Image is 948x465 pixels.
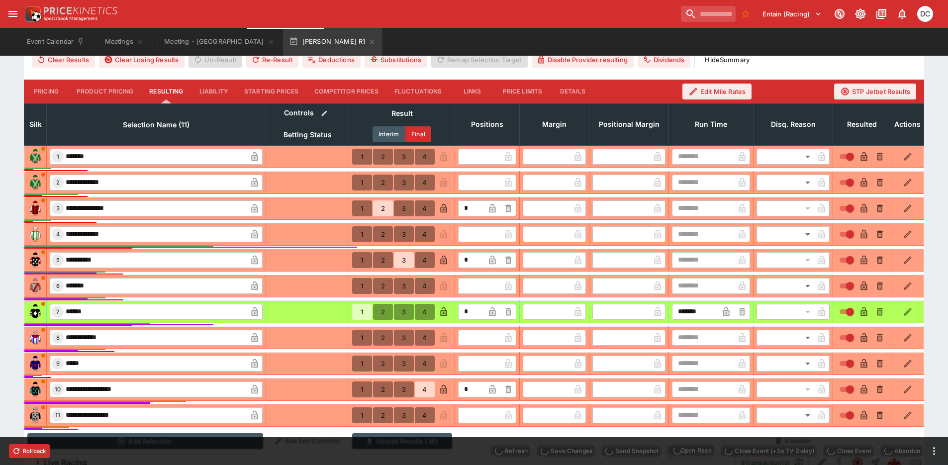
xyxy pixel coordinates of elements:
[373,356,393,372] button: 2
[415,330,435,346] button: 4
[520,103,589,145] th: Margin
[54,257,62,264] span: 5
[914,3,936,25] button: David Crockford
[99,52,185,68] button: Clear Losing Results
[373,226,393,242] button: 2
[834,84,916,99] button: STP Jetbet Results
[54,231,62,238] span: 4
[266,103,349,123] th: Controls
[394,252,414,268] button: 3
[394,330,414,346] button: 3
[405,126,431,142] button: Final
[352,200,372,216] button: 1
[373,304,393,320] button: 2
[455,103,520,145] th: Positions
[24,80,69,103] button: Pricing
[27,252,43,268] img: runner 5
[54,205,62,212] span: 3
[699,52,756,68] button: HideSummary
[669,103,754,145] th: Run Time
[373,407,393,423] button: 2
[893,5,911,23] button: Notifications
[415,407,435,423] button: 4
[27,330,43,346] img: runner 8
[394,226,414,242] button: 3
[352,381,372,397] button: 1
[141,80,191,103] button: Resulting
[21,28,91,56] button: Event Calendar
[928,445,940,457] button: more
[4,5,22,23] button: open drawer
[833,103,891,145] th: Resulted
[352,175,372,190] button: 1
[27,433,263,449] button: Add Selection
[44,7,117,14] img: PriceKinetics
[27,407,43,423] img: runner 11
[55,153,61,160] span: 1
[53,386,63,393] span: 10
[373,330,393,346] button: 2
[754,103,833,145] th: Disq. Reason
[352,149,372,165] button: 1
[757,433,830,449] button: Abandon
[891,103,924,145] th: Actions
[394,407,414,423] button: 3
[352,356,372,372] button: 1
[415,381,435,397] button: 4
[246,52,298,68] button: Re-Result
[415,149,435,165] button: 4
[54,282,62,289] span: 6
[415,175,435,190] button: 4
[394,149,414,165] button: 3
[550,80,595,103] button: Details
[352,252,372,268] button: 1
[879,445,924,455] span: Mark an event as closed and abandoned.
[27,200,43,216] img: runner 3
[27,226,43,242] img: runner 4
[112,119,200,131] span: Selection Name (11)
[54,334,62,341] span: 8
[189,52,242,68] span: Un-Result
[373,381,393,397] button: 2
[44,16,97,21] img: Sportsbook Management
[394,381,414,397] button: 3
[352,304,372,320] button: 1
[24,103,47,145] th: Silk
[352,433,452,449] button: Upload Results (.lif)
[69,80,141,103] button: Product Pricing
[373,175,393,190] button: 2
[27,304,43,320] img: runner 7
[27,356,43,372] img: runner 9
[302,52,361,68] button: Deductions
[352,407,372,423] button: 1
[9,444,50,458] button: Rollback
[373,278,393,294] button: 2
[831,5,849,23] button: Connected to PK
[269,433,346,449] button: Bulk Edit (Controls)
[32,52,95,68] button: Clear Results
[852,5,869,23] button: Toggle light/dark mode
[415,278,435,294] button: 4
[532,52,634,68] button: Disable Provider resulting
[666,444,716,458] div: split button
[349,103,455,123] th: Result
[365,52,427,68] button: Substitutions
[738,6,754,22] button: No Bookmarks
[191,80,236,103] button: Liability
[589,103,669,145] th: Positional Margin
[415,200,435,216] button: 4
[373,252,393,268] button: 2
[306,80,386,103] button: Competitor Prices
[53,412,62,419] span: 11
[917,6,933,22] div: David Crockford
[373,200,393,216] button: 2
[158,28,281,56] button: Meeting - Addington
[318,107,331,120] button: Bulk edit
[415,304,435,320] button: 4
[394,304,414,320] button: 3
[54,179,62,186] span: 2
[415,226,435,242] button: 4
[373,149,393,165] button: 2
[27,175,43,190] img: runner 2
